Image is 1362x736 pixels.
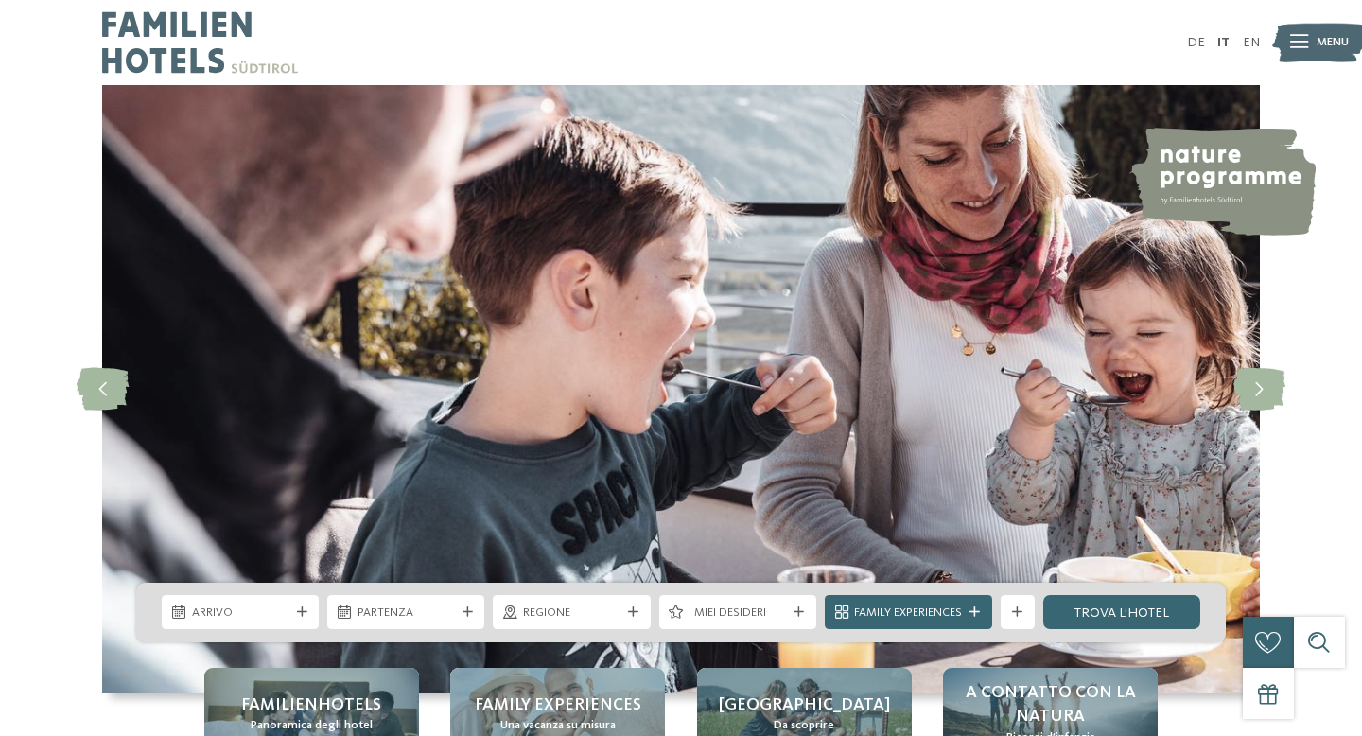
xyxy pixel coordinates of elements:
[1043,595,1200,629] a: trova l’hotel
[719,693,890,717] span: [GEOGRAPHIC_DATA]
[1187,36,1205,49] a: DE
[241,693,381,717] span: Familienhotels
[960,681,1141,728] span: A contatto con la natura
[1217,36,1230,49] a: IT
[475,693,641,717] span: Family experiences
[251,717,373,734] span: Panoramica degli hotel
[358,605,455,622] span: Partenza
[774,717,834,734] span: Da scoprire
[192,605,289,622] span: Arrivo
[689,605,786,622] span: I miei desideri
[102,85,1260,693] img: Family hotel Alto Adige: the happy family places!
[1317,34,1349,51] span: Menu
[1243,36,1260,49] a: EN
[854,605,962,622] span: Family Experiences
[500,717,616,734] span: Una vacanza su misura
[1128,128,1316,236] img: nature programme by Familienhotels Südtirol
[523,605,620,622] span: Regione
